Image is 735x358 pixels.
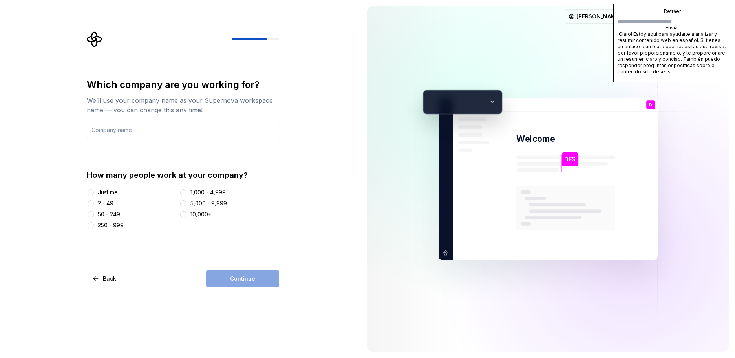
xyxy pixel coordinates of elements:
button: Back [87,270,123,287]
button: [PERSON_NAME][EMAIL_ADDRESS][DOMAIN_NAME] [565,9,726,24]
p: DES [564,155,576,164]
div: 250 - 999 [98,221,124,229]
div: Which company are you working for? [87,79,279,91]
span: [PERSON_NAME][EMAIL_ADDRESS][DOMAIN_NAME] [576,13,714,20]
p: ¡Claro! Estoy aquí para ayudarte a analizar y resumir contenido web en español. Si tienes un enla... [618,31,727,88]
div: 10,000+ [190,210,212,218]
svg: Supernova Logo [87,31,102,47]
button: Retraer [618,8,727,15]
input: Company name [87,121,279,138]
div: How many people work at your company? [87,170,279,181]
p: Welcome [516,133,555,144]
div: We’ll use your company name as your Supernova workspace name — you can change this any time! [87,96,279,115]
button: Enviar [618,25,727,31]
div: Just me [98,188,118,196]
div: 2 - 49 [98,199,113,207]
div: 5,000 - 9,999 [190,199,227,207]
div: 50 - 249 [98,210,120,218]
div: 1,000 - 4,999 [190,188,226,196]
span: Back [103,275,116,283]
p: D [649,103,652,107]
